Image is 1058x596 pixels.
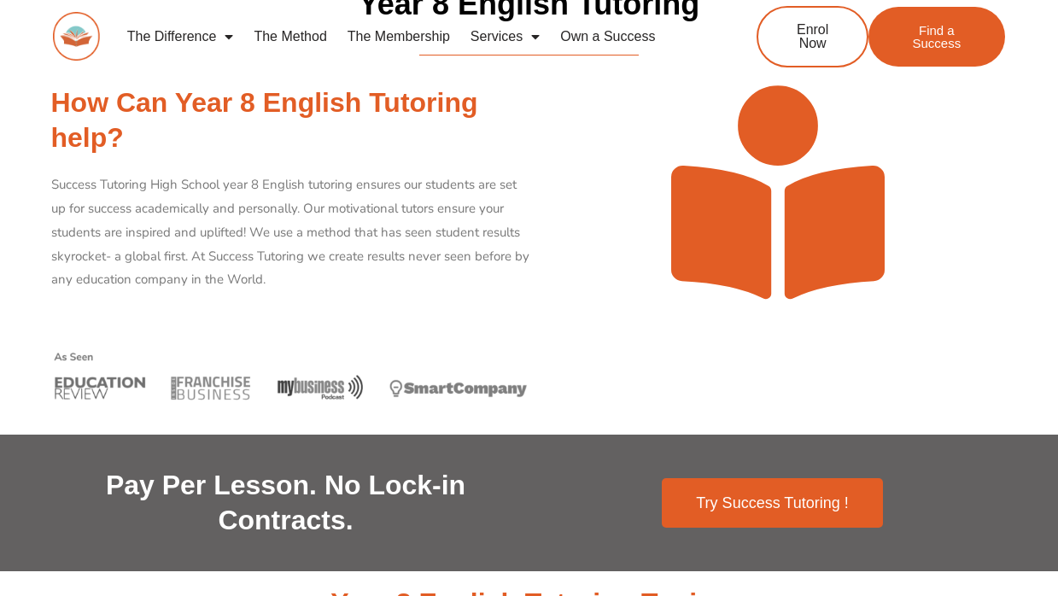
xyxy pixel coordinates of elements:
h2: Pay Per Lesson. No Lock-in Contracts. [51,468,521,539]
span: Find a Success [894,24,979,50]
a: The Difference [117,17,244,56]
a: Own a Success [550,17,665,56]
a: The Method [243,17,336,56]
a: Try Success Tutoring ! [662,478,882,528]
nav: Menu [117,17,702,56]
p: Success Tutoring High School year 8 English tutoring ensures our students are set up for success ... [51,173,533,292]
img: Success Tutoring Featured in [51,330,533,426]
span: Try Success Tutoring ! [696,495,848,511]
a: Enrol Now [757,6,868,67]
h2: How Can Year 8 English Tutoring help? [51,85,533,156]
a: Services [460,17,550,56]
span: Enrol Now [784,23,841,50]
a: Find a Success [868,7,1005,67]
a: The Membership [337,17,460,56]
